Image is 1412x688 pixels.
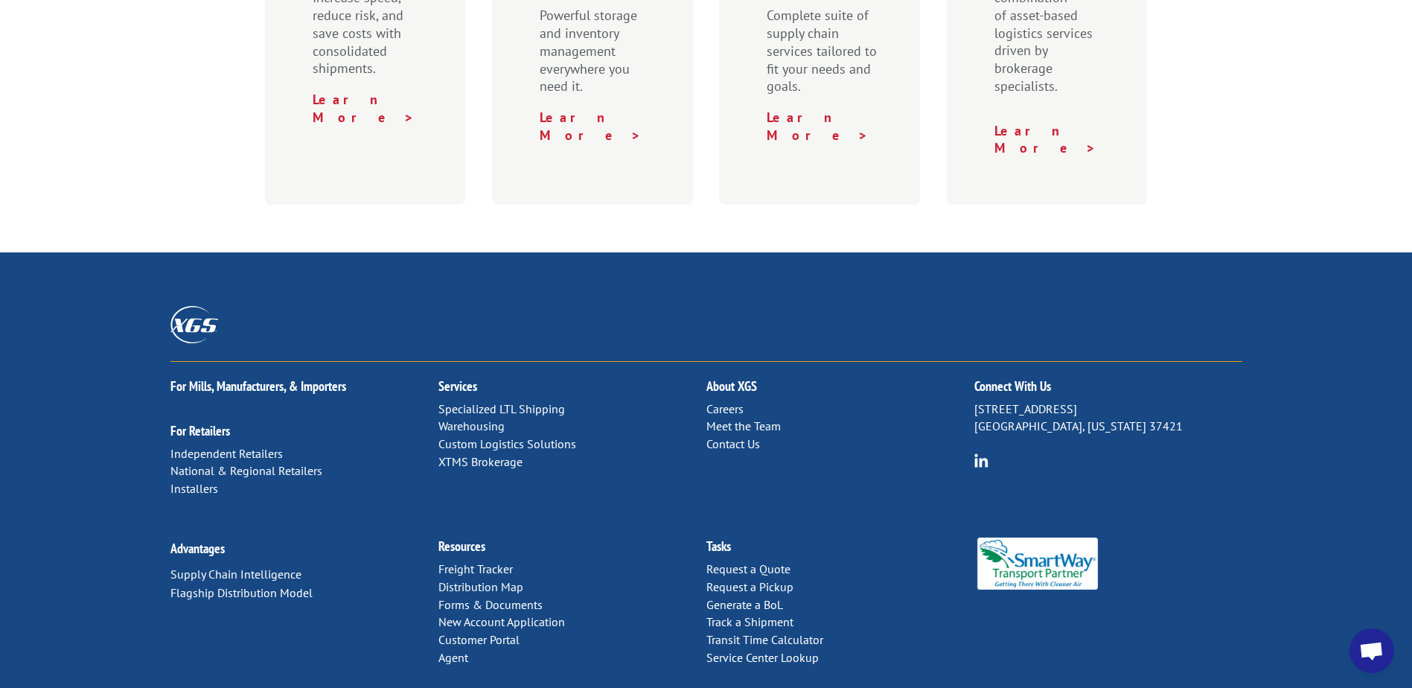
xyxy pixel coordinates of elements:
[170,378,346,395] a: For Mills, Manufacturers, & Importers
[706,540,974,561] h2: Tasks
[540,109,642,144] a: Learn More >
[706,632,823,647] a: Transit Time Calculator
[706,401,744,416] a: Careers
[170,422,230,439] a: For Retailers
[706,561,790,576] a: Request a Quote
[170,306,218,343] img: XGS_Logos_ALL_2024_All_White
[438,538,485,555] a: Resources
[170,446,283,461] a: Independent Retailers
[438,401,565,416] a: Specialized LTL Shipping
[170,585,313,600] a: Flagship Distribution Model
[438,454,523,469] a: XTMS Brokerage
[706,378,757,395] a: About XGS
[438,418,505,433] a: Warehousing
[974,380,1242,401] h2: Connect With Us
[438,632,520,647] a: Customer Portal
[438,597,543,612] a: Forms & Documents
[438,436,576,451] a: Custom Logistics Solutions
[170,463,322,478] a: National & Regional Retailers
[438,614,565,629] a: New Account Application
[974,401,1242,436] p: [STREET_ADDRESS] [GEOGRAPHIC_DATA], [US_STATE] 37421
[438,561,513,576] a: Freight Tracker
[438,378,477,395] a: Services
[706,436,760,451] a: Contact Us
[994,122,1096,157] a: Learn More >
[170,540,225,557] a: Advantages
[170,567,301,582] a: Supply Chain Intelligence
[706,650,819,665] a: Service Center Lookup
[706,614,793,629] a: Track a Shipment
[706,597,783,612] a: Generate a BoL
[438,650,468,665] a: Agent
[974,453,988,468] img: group-6
[170,481,218,496] a: Installers
[438,579,523,594] a: Distribution Map
[767,7,878,109] p: Complete suite of supply chain services tailored to fit your needs and goals.
[706,418,781,433] a: Meet the Team
[1349,628,1394,673] div: Open chat
[767,109,869,144] a: Learn More >
[974,538,1102,590] img: Smartway_Logo
[706,579,793,594] a: Request a Pickup
[313,91,415,126] a: Learn More >
[540,7,651,109] p: Powerful storage and inventory management everywhere you need it.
